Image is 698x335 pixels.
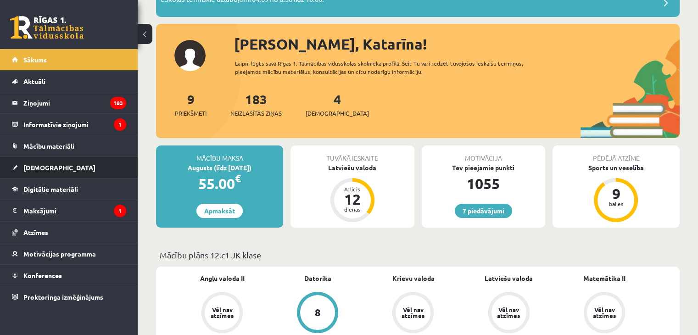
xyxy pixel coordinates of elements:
[557,292,652,335] a: Vēl nav atzīmes
[156,163,283,173] div: Augusts (līdz [DATE])
[23,92,126,113] legend: Ziņojumi
[23,114,126,135] legend: Informatīvie ziņojumi
[12,265,126,286] a: Konferences
[12,49,126,70] a: Sākums
[422,145,545,163] div: Motivācija
[553,163,680,223] a: Sports un veselība 9 balles
[306,91,369,118] a: 4[DEMOGRAPHIC_DATA]
[455,204,512,218] a: 7 piedāvājumi
[12,157,126,178] a: [DEMOGRAPHIC_DATA]
[23,228,48,236] span: Atzīmes
[12,179,126,200] a: Digitālie materiāli
[12,286,126,307] a: Proktoringa izmēģinājums
[200,274,245,283] a: Angļu valoda II
[175,91,207,118] a: 9Priekšmeti
[12,135,126,156] a: Mācību materiāli
[602,186,630,201] div: 9
[583,274,625,283] a: Matemātika II
[365,292,461,335] a: Vēl nav atzīmes
[23,293,103,301] span: Proktoringa izmēģinājums
[234,33,680,55] div: [PERSON_NAME], Katarīna!
[23,185,78,193] span: Digitālie materiāli
[23,77,45,85] span: Aktuāli
[12,222,126,243] a: Atzīmes
[110,97,126,109] i: 183
[12,71,126,92] a: Aktuāli
[23,56,47,64] span: Sākums
[290,145,414,163] div: Tuvākā ieskaite
[174,292,270,335] a: Vēl nav atzīmes
[400,307,426,318] div: Vēl nav atzīmes
[496,307,522,318] div: Vēl nav atzīmes
[422,163,545,173] div: Tev pieejamie punkti
[114,205,126,217] i: 1
[392,274,434,283] a: Krievu valoda
[270,292,365,335] a: 8
[114,118,126,131] i: 1
[12,243,126,264] a: Motivācijas programma
[230,109,282,118] span: Neizlasītās ziņas
[553,163,680,173] div: Sports un veselība
[592,307,617,318] div: Vēl nav atzīmes
[235,172,241,185] span: €
[209,307,235,318] div: Vēl nav atzīmes
[12,114,126,135] a: Informatīvie ziņojumi1
[485,274,533,283] a: Latviešu valoda
[10,16,84,39] a: Rīgas 1. Tālmācības vidusskola
[461,292,557,335] a: Vēl nav atzīmes
[306,109,369,118] span: [DEMOGRAPHIC_DATA]
[290,163,414,223] a: Latviešu valoda Atlicis 12 dienas
[196,204,243,218] a: Apmaksāt
[23,142,74,150] span: Mācību materiāli
[156,173,283,195] div: 55.00
[422,173,545,195] div: 1055
[23,271,62,279] span: Konferences
[315,307,321,318] div: 8
[160,249,676,261] p: Mācību plāns 12.c1 JK klase
[339,186,366,192] div: Atlicis
[12,92,126,113] a: Ziņojumi183
[175,109,207,118] span: Priekšmeti
[235,59,549,76] div: Laipni lūgts savā Rīgas 1. Tālmācības vidusskolas skolnieka profilā. Šeit Tu vari redzēt tuvojošo...
[339,207,366,212] div: dienas
[602,201,630,207] div: balles
[304,274,331,283] a: Datorika
[230,91,282,118] a: 183Neizlasītās ziņas
[156,145,283,163] div: Mācību maksa
[290,163,414,173] div: Latviešu valoda
[23,163,95,172] span: [DEMOGRAPHIC_DATA]
[339,192,366,207] div: 12
[553,145,680,163] div: Pēdējā atzīme
[12,200,126,221] a: Maksājumi1
[23,200,126,221] legend: Maksājumi
[23,250,96,258] span: Motivācijas programma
